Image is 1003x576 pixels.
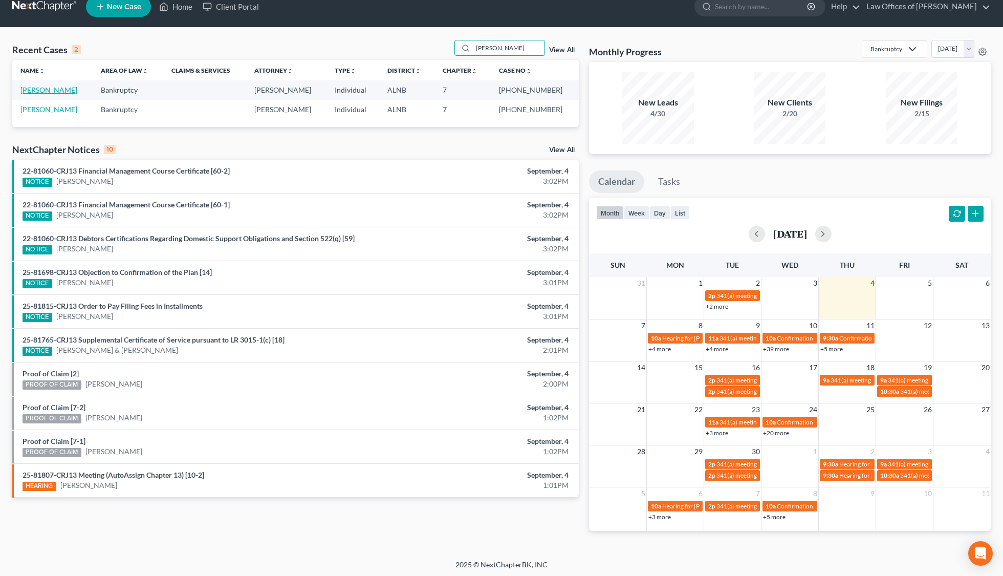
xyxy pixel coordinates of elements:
[85,413,142,423] a: [PERSON_NAME]
[23,313,52,322] div: NOTICE
[812,445,818,458] span: 1
[12,143,116,156] div: NextChapter Notices
[706,345,728,353] a: +4 more
[754,109,825,119] div: 2/20
[716,502,815,510] span: 341(a) meeting for [PERSON_NAME]
[394,345,569,355] div: 2:01PM
[23,414,81,423] div: PROOF OF CLAIM
[23,279,52,288] div: NOTICE
[394,446,569,457] div: 1:02PM
[622,109,694,119] div: 4/30
[927,445,933,458] span: 3
[763,345,789,353] a: +39 more
[648,345,671,353] a: +4 more
[716,472,815,479] span: 341(a) meeting for [PERSON_NAME]
[350,68,356,74] i: unfold_more
[719,334,818,342] span: 341(a) meeting for [PERSON_NAME]
[394,301,569,311] div: September, 4
[719,418,818,426] span: 341(a) meeting for [PERSON_NAME]
[56,210,113,220] a: [PERSON_NAME]
[781,261,798,269] span: Wed
[754,97,825,109] div: New Clients
[670,206,690,220] button: list
[335,67,356,74] a: Typeunfold_more
[23,437,85,445] a: Proof of Claim [7-1]
[823,472,838,479] span: 9:30a
[763,513,786,521] a: +5 more
[900,472,999,479] span: 341(a) meeting for [PERSON_NAME]
[985,445,991,458] span: 4
[708,460,715,468] span: 2p
[923,487,933,500] span: 10
[755,319,761,332] span: 9
[499,67,532,74] a: Case Nounfold_more
[697,487,704,500] span: 6
[85,379,142,389] a: [PERSON_NAME]
[394,166,569,176] div: September, 4
[549,146,575,154] a: View All
[900,388,999,395] span: 341(a) meeting for [PERSON_NAME]
[56,311,113,322] a: [PERSON_NAME]
[927,277,933,289] span: 5
[651,334,661,342] span: 10a
[648,513,671,521] a: +3 more
[23,380,81,390] div: PROOF OF CLAIM
[394,413,569,423] div: 1:02PM
[60,480,117,490] a: [PERSON_NAME]
[716,388,815,395] span: 341(a) meeting for [PERSON_NAME]
[287,68,293,74] i: unfold_more
[808,361,818,374] span: 17
[101,67,148,74] a: Area of Lawunfold_more
[880,376,887,384] span: 9a
[20,105,77,114] a: [PERSON_NAME]
[923,403,933,416] span: 26
[549,47,575,54] a: View All
[980,487,991,500] span: 11
[968,541,993,566] div: Open Intercom Messenger
[706,303,728,310] a: +2 more
[763,429,789,437] a: +20 more
[56,345,178,355] a: [PERSON_NAME] & [PERSON_NAME]
[808,403,818,416] span: 24
[880,460,887,468] span: 9a
[589,170,644,193] a: Calendar
[39,68,45,74] i: unfold_more
[880,472,899,479] span: 10:30a
[93,100,163,119] td: Bankruptcy
[624,206,649,220] button: week
[693,403,704,416] span: 22
[886,97,957,109] div: New Filings
[394,369,569,379] div: September, 4
[666,261,684,269] span: Mon
[379,80,434,99] td: ALNB
[394,311,569,322] div: 3:01PM
[23,335,285,344] a: 25-81765-CRJ13 Supplemental Certificate of Service pursuant to LR 3015-1(c) [18]
[865,319,876,332] span: 11
[839,472,919,479] span: Hearing for [PERSON_NAME]
[142,68,148,74] i: unfold_more
[85,446,142,457] a: [PERSON_NAME]
[726,261,739,269] span: Tue
[491,80,579,99] td: [PHONE_NUMBER]
[716,460,869,468] span: 341(a) meeting for [PERSON_NAME] & [PERSON_NAME]
[823,334,838,342] span: 9:30a
[23,448,81,457] div: PROOF OF CLAIM
[812,487,818,500] span: 8
[869,487,876,500] span: 9
[526,68,532,74] i: unfold_more
[20,86,77,94] a: [PERSON_NAME]
[831,376,984,384] span: 341(a) meeting for [PERSON_NAME] & [PERSON_NAME]
[23,471,204,479] a: 25-81807-CRJ13 Meeting (AutoAssign Chapter 13) [10-2]
[640,319,646,332] span: 7
[394,176,569,186] div: 3:02PM
[636,403,646,416] span: 21
[716,376,815,384] span: 341(a) meeting for [PERSON_NAME]
[254,67,293,74] a: Attorneyunfold_more
[820,345,843,353] a: +5 more
[755,487,761,500] span: 7
[823,460,838,468] span: 9:30a
[840,261,855,269] span: Thu
[865,361,876,374] span: 18
[471,68,477,74] i: unfold_more
[93,80,163,99] td: Bankruptcy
